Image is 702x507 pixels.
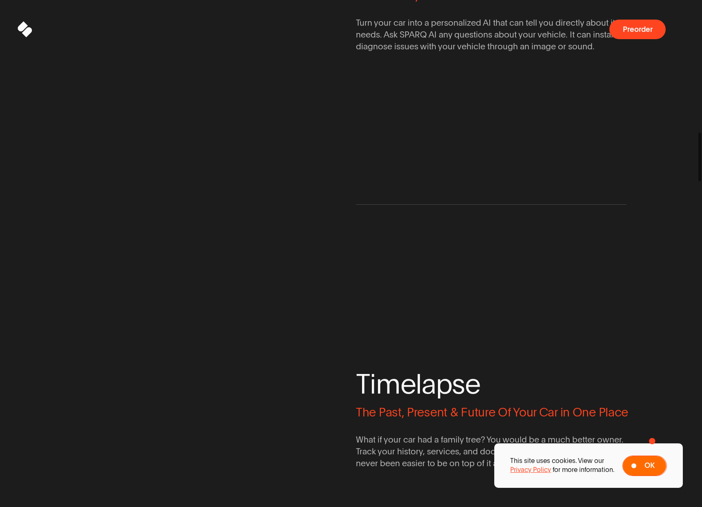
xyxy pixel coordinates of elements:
span: What if your car had a family tree? You would be a much better owner. Track your history, service... [356,434,613,469]
span: p [436,370,452,398]
span: m [376,370,400,398]
span: Preorder [623,26,653,33]
span: What if your car had a family tree? You would be a much better owner. [356,434,624,446]
span: i [370,370,376,398]
span: e [400,370,416,398]
span: s [452,370,465,398]
span: never been easier to be on top of it all [356,458,502,469]
p: This site uses cookies. View our for more information. [510,456,614,474]
span: e [465,370,480,398]
span: Ok [644,462,655,469]
button: Ok [622,456,666,476]
span: l [415,370,422,398]
button: Preorder a SPARQ Diagnostics Device [609,20,666,39]
span: T [356,370,370,398]
span: Track your history, services, and documents with SPARQ Timelapse. It's [356,446,628,458]
span: The Past, Present & Future Of Your Car in One Place [356,404,626,420]
span: Timelapse [356,370,626,398]
a: Privacy Policy [510,465,551,474]
span: diagnose issues with your vehicle through an image or sound. [356,41,595,53]
span: a [422,370,436,398]
span: Turn your car into a personalized AI that can tell you directly about its needs. Ask SPARQ AI any... [356,17,613,53]
span: The Past, Present & Future Of Your Car in One Place [356,404,628,420]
